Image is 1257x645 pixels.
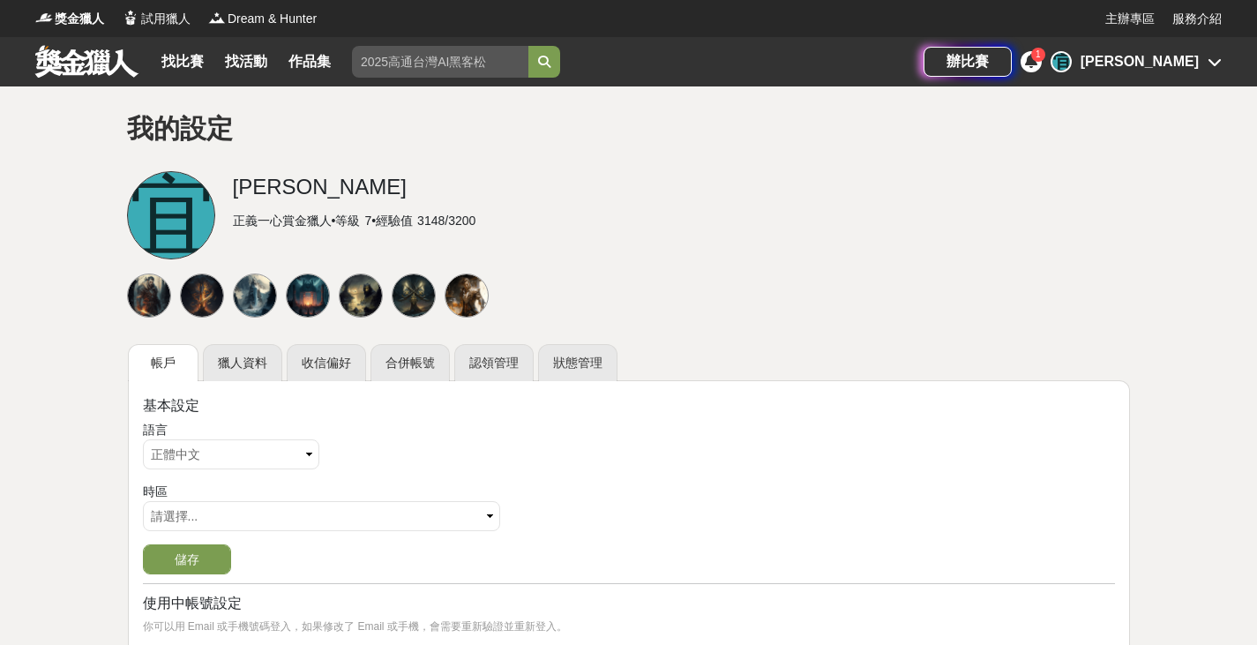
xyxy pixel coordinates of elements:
a: 辦比賽 [924,47,1012,77]
div: [PERSON_NAME] [1081,51,1199,72]
button: 儲存 [143,544,231,574]
div: 語言 [143,421,1115,439]
div: 基本設定 [143,395,1115,416]
span: • [371,214,376,228]
span: • [332,214,336,228]
a: 認領管理 [454,344,534,381]
span: 1 [1036,49,1041,59]
span: 試用獵人 [141,10,191,28]
input: 2025高通台灣AI黑客松 [352,46,528,78]
a: 主辦專區 [1105,10,1155,28]
div: 宜 [127,171,215,259]
div: [PERSON_NAME] [233,171,1131,203]
a: Logo獎金獵人 [35,10,104,28]
span: 經驗值 [376,214,413,228]
div: 時區 [143,483,1115,501]
div: 宜 [1051,51,1072,72]
img: Logo [35,9,53,26]
img: Logo [122,9,139,26]
a: 收信偏好 [287,344,366,381]
a: 服務介紹 [1172,10,1222,28]
h1: 我的設定 [127,113,1131,145]
a: Logo試用獵人 [122,10,191,28]
a: 帳戶 [128,344,198,381]
a: 狀態管理 [538,344,617,381]
span: 正義一心賞金獵人 [233,214,332,228]
span: 3148 / 3200 [417,214,475,228]
span: Dream & Hunter [228,10,317,28]
a: 合併帳號 [370,344,450,381]
a: 找活動 [218,49,274,74]
a: 作品集 [281,49,338,74]
div: 使用中帳號設定 [143,593,1115,614]
img: Logo [208,9,226,26]
span: 7 [364,214,371,228]
div: 你可以用 Email 或手機號碼登入，如果修改了 Email 或手機，會需要重新驗證並重新登入。 [143,619,1115,634]
a: 找比賽 [154,49,211,74]
span: 等級 [335,214,360,228]
span: 獎金獵人 [55,10,104,28]
a: 獵人資料 [203,344,282,381]
a: LogoDream & Hunter [208,10,317,28]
